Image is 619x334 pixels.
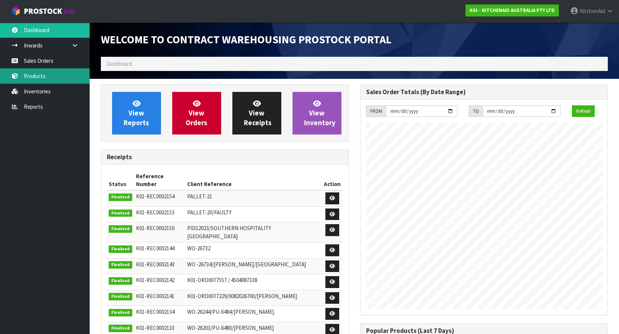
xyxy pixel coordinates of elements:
a: ViewInventory [293,92,341,134]
div: TO [469,105,483,117]
span: Finalised [109,293,132,300]
span: K01-REC0002154 [136,193,174,200]
span: PALLET-20/FAULTY [187,209,232,216]
span: Finalised [109,225,132,233]
span: K01-REC0002144 [136,245,174,252]
span: K01-ORD0077229/0082026700/[PERSON_NAME] [187,293,297,300]
span: KitchenAid [580,7,605,15]
th: Action [322,170,343,191]
span: View Reports [124,99,149,127]
a: ViewOrders [172,92,221,134]
span: K01-REC0002134 [136,308,174,315]
span: Finalised [109,210,132,217]
small: WMS [64,8,75,15]
span: K01-REC0002141 [136,293,174,300]
img: cube-alt.png [11,6,21,16]
span: WO-26732 [187,245,210,252]
span: K01-REC0002153 [136,209,174,216]
th: Client Reference [185,170,322,191]
h3: Sales Order Totals (By Date Range) [366,89,602,96]
span: WO -26734/[PERSON_NAME]/[GEOGRAPHIC_DATA] [187,261,306,268]
h3: Receipts [107,154,343,161]
a: ViewReports [112,92,161,134]
strong: K01 - KITCHENAID AUSTRALIA PTY LTD [470,7,555,13]
span: Finalised [109,325,132,332]
a: ViewReceipts [232,92,281,134]
span: WO-26203/PU-6480/[PERSON_NAME] [187,324,274,331]
div: FROM [366,105,386,117]
span: Finalised [109,309,132,316]
span: Welcome to Contract Warehousing ProStock Portal [101,33,391,46]
span: K01-REC0002150 [136,225,174,232]
span: View Orders [186,99,207,127]
span: K01-REC0002133 [136,324,174,331]
span: View Inventory [304,99,335,127]
span: Finalised [109,245,132,253]
button: Refresh [572,105,595,117]
span: K01-ORD0077557 / 4504087338 [187,276,257,284]
span: Finalised [109,261,132,269]
span: K01-REC0002143 [136,261,174,268]
span: P0312023/SOUTHERN HOSPITALITY [GEOGRAPHIC_DATA] [187,225,271,239]
span: View Receipts [244,99,272,127]
th: Status [107,170,134,191]
th: Reference Number [134,170,185,191]
span: Finalised [109,277,132,285]
span: K01-REC0002142 [136,276,174,284]
span: ProStock [24,6,62,16]
span: Dashboard [106,60,132,67]
span: Finalised [109,194,132,201]
span: PALLET-21 [187,193,212,200]
span: WO-26244/PU-6484/[PERSON_NAME]. [187,308,275,315]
